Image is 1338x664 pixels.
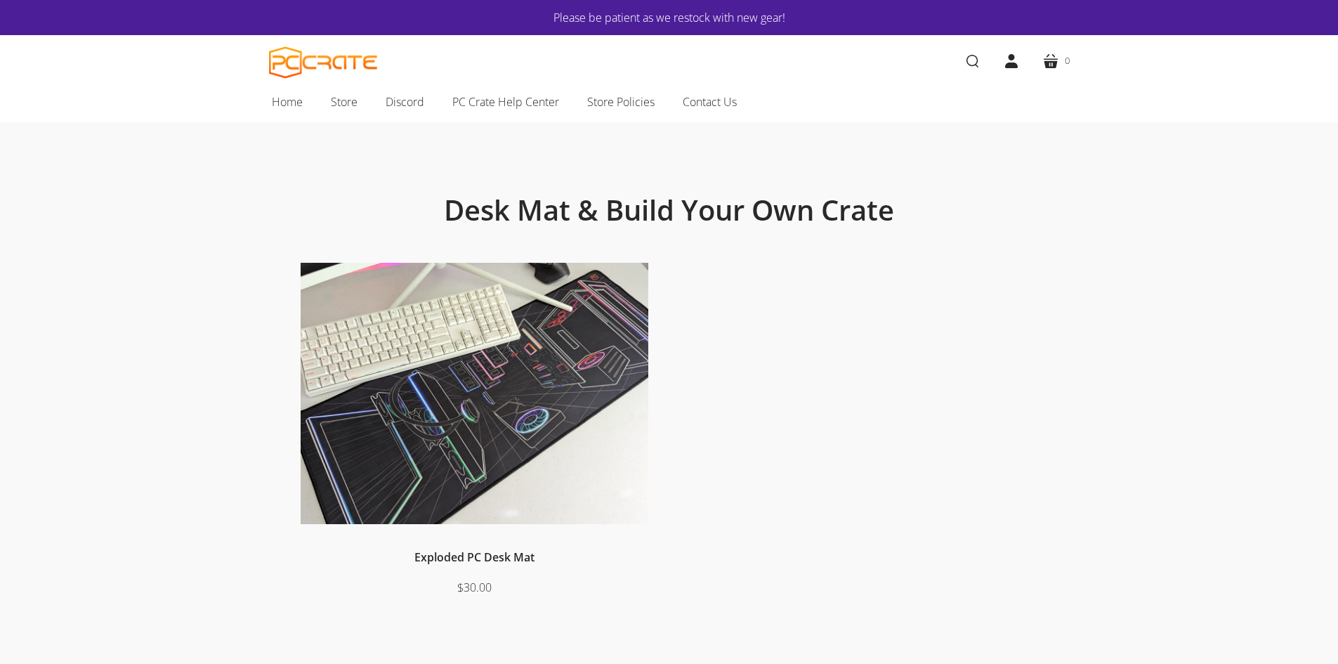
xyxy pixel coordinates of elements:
[311,8,1028,27] a: Please be patient as we restock with new gear!
[248,87,1091,122] nav: Main navigation
[258,87,317,117] a: Home
[587,93,655,111] span: Store Policies
[331,93,358,111] span: Store
[573,87,669,117] a: Store Policies
[301,263,648,525] img: Desk mat on desk with keyboard, monitor, and mouse.
[438,87,573,117] a: PC Crate Help Center
[272,93,303,111] span: Home
[669,87,751,117] a: Contact Us
[452,93,559,111] span: PC Crate Help Center
[414,549,534,565] a: Exploded PC Desk Mat
[372,87,438,117] a: Discord
[1031,41,1081,81] a: 0
[1065,53,1070,68] span: 0
[269,46,378,79] a: PC CRATE
[457,580,492,595] span: $30.00
[683,93,737,111] span: Contact Us
[386,93,424,111] span: Discord
[332,193,1006,228] h1: Desk Mat & Build Your Own Crate
[317,87,372,117] a: Store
